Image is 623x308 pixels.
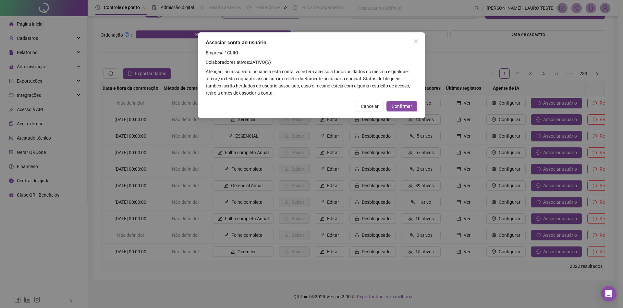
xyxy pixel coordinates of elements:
[413,39,419,44] span: close
[392,103,412,110] span: Confirmar
[206,68,417,97] p: Atenção, ao associar o usuário a esta conta, você terá acesso à todos os dados do mesmo e qualque...
[361,103,379,110] span: Cancelar
[206,39,417,47] div: Associar conta ao usuário
[411,36,421,47] button: Close
[356,101,384,111] button: Cancelar
[206,59,417,66] h4: Colaboradores ativos: 2 ATIVO(S)
[601,286,617,302] div: Open Intercom Messenger
[386,101,417,111] button: Confirmar
[206,49,417,56] h4: Empresa: 1CLIKI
